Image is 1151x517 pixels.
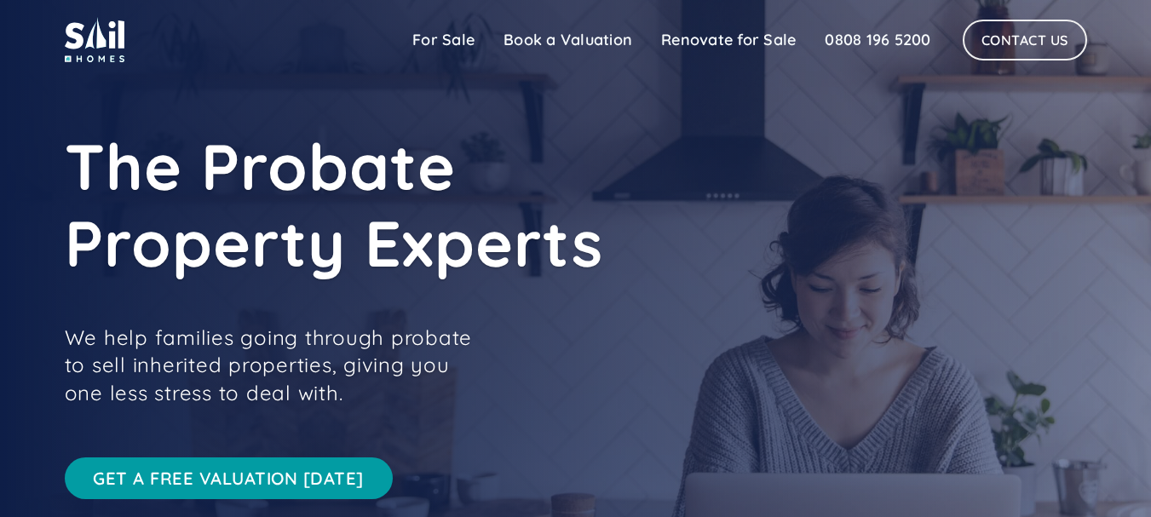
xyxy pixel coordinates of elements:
[963,20,1087,60] a: Contact Us
[647,23,810,57] a: Renovate for Sale
[489,23,647,57] a: Book a Valuation
[65,457,393,499] a: Get a free valuation [DATE]
[65,17,124,62] img: sail home logo
[810,23,945,57] a: 0808 196 5200
[65,324,491,406] p: We help families going through probate to sell inherited properties, giving you one less stress t...
[65,128,832,281] h1: The Probate Property Experts
[398,23,489,57] a: For Sale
